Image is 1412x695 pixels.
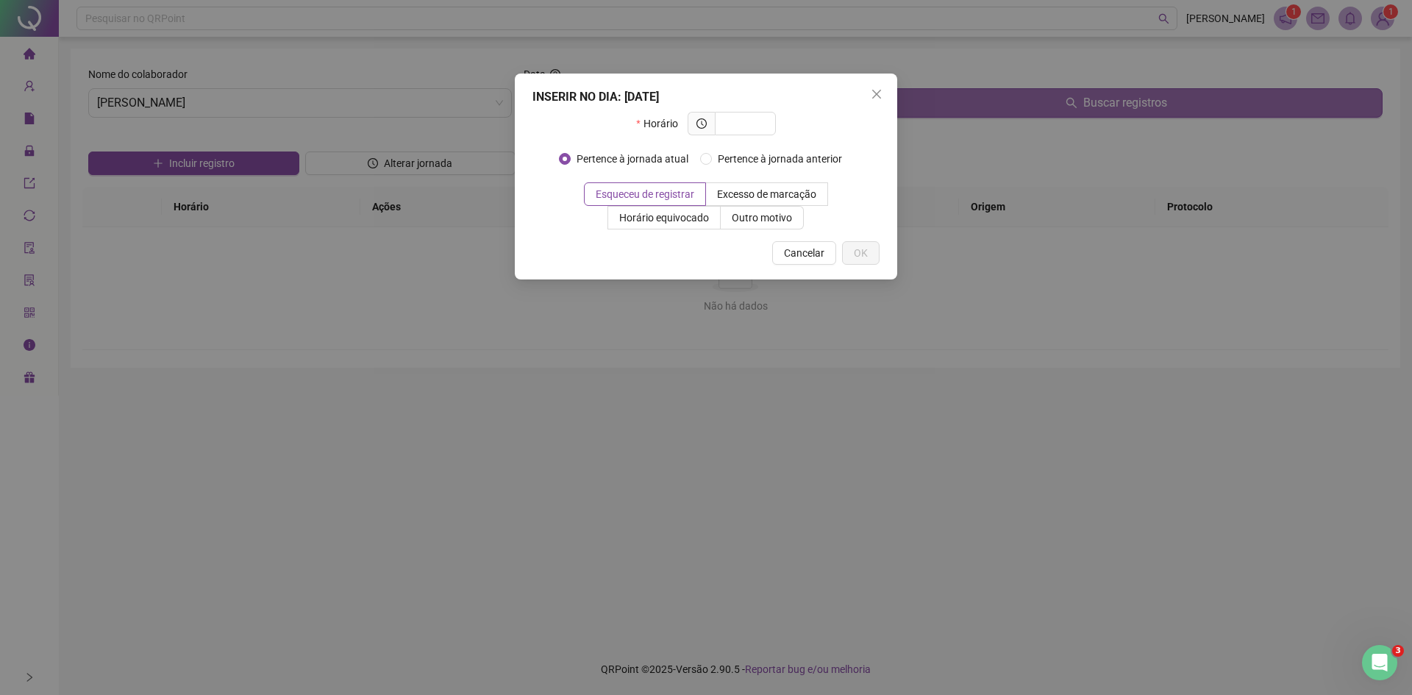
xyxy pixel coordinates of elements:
[596,188,694,200] span: Esqueceu de registrar
[1362,645,1397,680] iframe: Intercom live chat
[772,241,836,265] button: Cancelar
[712,151,848,167] span: Pertence à jornada anterior
[696,118,707,129] span: clock-circle
[619,212,709,224] span: Horário equivocado
[865,82,888,106] button: Close
[784,245,824,261] span: Cancelar
[717,188,816,200] span: Excesso de marcação
[842,241,880,265] button: OK
[732,212,792,224] span: Outro motivo
[571,151,694,167] span: Pertence à jornada atual
[1392,645,1404,657] span: 3
[871,88,883,100] span: close
[532,88,880,106] div: INSERIR NO DIA : [DATE]
[636,112,687,135] label: Horário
